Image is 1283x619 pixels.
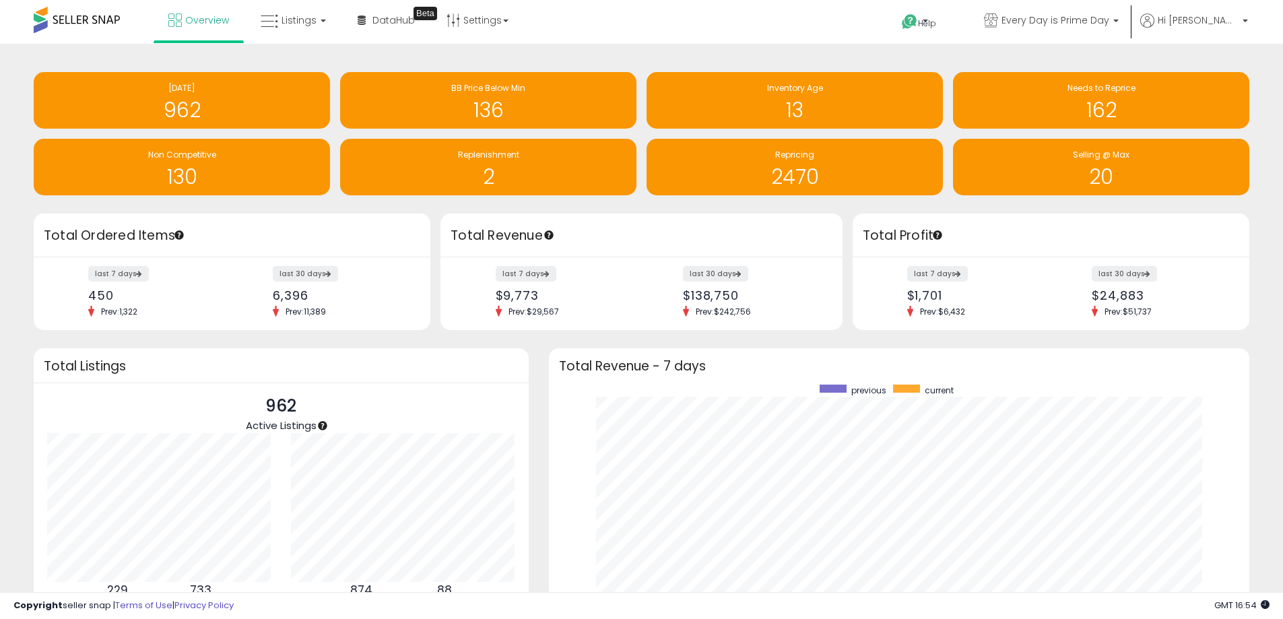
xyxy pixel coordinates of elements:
[185,13,229,27] span: Overview
[931,229,944,241] div: Tooltip anchor
[148,149,216,160] span: Non Competitive
[88,288,222,302] div: 450
[273,288,407,302] div: 6,396
[1073,149,1129,160] span: Selling @ Max
[437,582,452,598] b: 88
[647,139,943,195] a: Repricing 2470
[44,226,420,245] h3: Total Ordered Items
[350,582,372,598] b: 874
[88,266,149,282] label: last 7 days
[347,99,630,121] h1: 136
[683,266,748,282] label: last 30 days
[107,582,128,598] b: 229
[1140,13,1248,44] a: Hi [PERSON_NAME]
[414,7,437,20] div: Tooltip anchor
[246,393,317,419] p: 962
[901,13,918,30] i: Get Help
[44,361,519,371] h3: Total Listings
[190,582,211,598] b: 733
[1092,266,1157,282] label: last 30 days
[13,599,63,612] strong: Copyright
[496,266,556,282] label: last 7 days
[1214,599,1270,612] span: 2025-10-6 16:54 GMT
[1092,288,1226,302] div: $24,883
[767,82,823,94] span: Inventory Age
[34,72,330,129] a: [DATE] 962
[653,99,936,121] h1: 13
[340,139,636,195] a: Replenishment 2
[559,361,1239,371] h3: Total Revenue - 7 days
[953,72,1249,129] a: Needs to Reprice 162
[94,306,144,317] span: Prev: 1,322
[282,13,317,27] span: Listings
[451,82,525,94] span: BB Price Below Min
[496,288,632,302] div: $9,773
[960,166,1243,188] h1: 20
[683,288,819,302] div: $138,750
[863,226,1239,245] h3: Total Profit
[907,266,968,282] label: last 7 days
[502,306,566,317] span: Prev: $29,567
[891,3,962,44] a: Help
[372,13,415,27] span: DataHub
[918,18,936,29] span: Help
[543,229,555,241] div: Tooltip anchor
[40,166,323,188] h1: 130
[907,288,1041,302] div: $1,701
[347,166,630,188] h1: 2
[451,226,832,245] h3: Total Revenue
[851,385,886,396] span: previous
[174,599,234,612] a: Privacy Policy
[689,306,758,317] span: Prev: $242,756
[1158,13,1239,27] span: Hi [PERSON_NAME]
[40,99,323,121] h1: 962
[1067,82,1136,94] span: Needs to Reprice
[953,139,1249,195] a: Selling @ Max 20
[1001,13,1109,27] span: Every Day is Prime Day
[115,599,172,612] a: Terms of Use
[458,149,519,160] span: Replenishment
[168,82,195,94] span: [DATE]
[13,599,234,612] div: seller snap | |
[913,306,972,317] span: Prev: $6,432
[273,266,338,282] label: last 30 days
[653,166,936,188] h1: 2470
[246,418,317,432] span: Active Listings
[34,139,330,195] a: Non Competitive 130
[647,72,943,129] a: Inventory Age 13
[279,306,333,317] span: Prev: 11,389
[960,99,1243,121] h1: 162
[775,149,814,160] span: Repricing
[925,385,954,396] span: current
[317,420,329,432] div: Tooltip anchor
[173,229,185,241] div: Tooltip anchor
[340,72,636,129] a: BB Price Below Min 136
[1098,306,1158,317] span: Prev: $51,737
